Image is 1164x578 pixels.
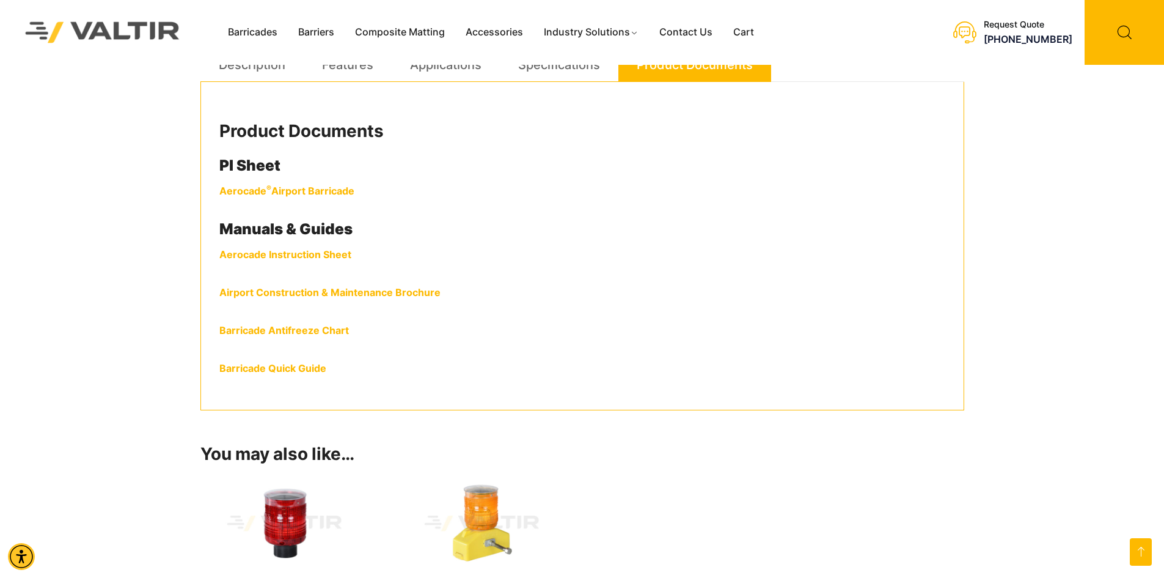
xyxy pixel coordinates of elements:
[1130,538,1152,566] a: Open this option
[984,33,1072,45] a: call (888) 496-3625
[219,157,280,174] strong: PI Sheet
[219,362,326,374] a: Barricade Quick Guide - open in a new tab
[533,23,649,42] a: Industry Solutions
[322,48,373,81] a: Features
[219,286,441,298] a: Airport Construction & Maintenance Brochure - open in a new tab
[398,473,566,574] img: Accessories
[218,23,288,42] a: Barricades
[637,48,753,81] a: Product Documents
[219,185,354,197] a: Aerocade®Airport Barricade
[345,23,455,42] a: Composite Matting
[8,543,35,570] div: Accessibility Menu
[9,6,196,59] img: Valtir Rentals
[219,248,351,261] a: Aerocade Instruction Sheet
[984,20,1072,30] div: Request Quote
[649,23,723,42] a: Contact Us
[410,48,481,81] a: Applications
[200,444,964,465] h2: You may also like…
[219,185,354,197] strong: Aerocade Airport Barricade
[266,183,271,193] sup: ®
[455,23,533,42] a: Accessories
[288,23,345,42] a: Barriers
[518,48,600,81] a: Specifications
[219,121,945,142] h2: Product Documents
[200,473,369,574] img: Light Screwbase 360
[219,324,349,336] a: Barricade Antifreeze Chart - open in a new tab
[723,23,764,42] a: Cart
[219,48,285,81] a: Description
[219,220,353,238] strong: Manuals & Guides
